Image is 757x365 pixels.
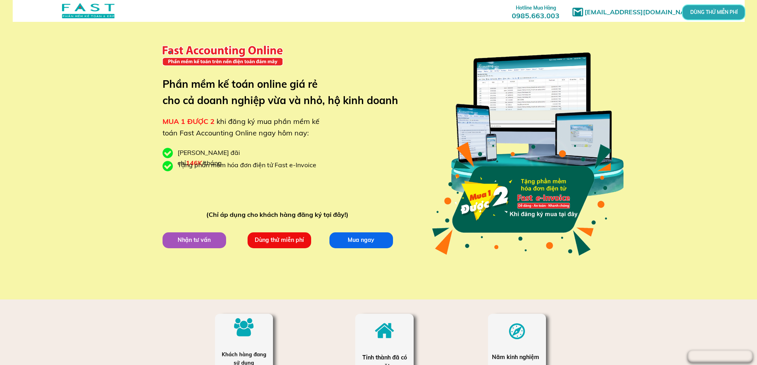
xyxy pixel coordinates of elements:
h3: 0985.663.003 [503,3,568,20]
h3: Phần mềm kế toán online giá rẻ cho cả doanh nghiệp vừa và nhỏ, hộ kinh doanh [163,76,410,109]
p: Dùng thử miễn phí [247,232,311,248]
div: [PERSON_NAME] đãi chỉ /tháng [178,148,281,168]
span: khi đăng ký mua phần mềm kế toán Fast Accounting Online ngay hôm nay: [163,117,319,137]
div: Tặng phần mềm hóa đơn điện tử Fast e-Invoice [178,160,322,170]
span: Hotline Mua Hàng [516,5,556,11]
div: (Chỉ áp dụng cho khách hàng đăng ký tại đây!) [206,210,352,220]
h1: [EMAIL_ADDRESS][DOMAIN_NAME] [585,7,702,17]
p: Nhận tư vấn [162,232,226,248]
span: 146K [186,159,202,167]
span: MUA 1 ĐƯỢC 2 [163,117,215,126]
p: DÙNG THỬ MIỄN PHÍ [704,10,723,15]
p: Mua ngay [329,232,393,248]
div: Năm kinh nghiệm [492,353,542,361]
